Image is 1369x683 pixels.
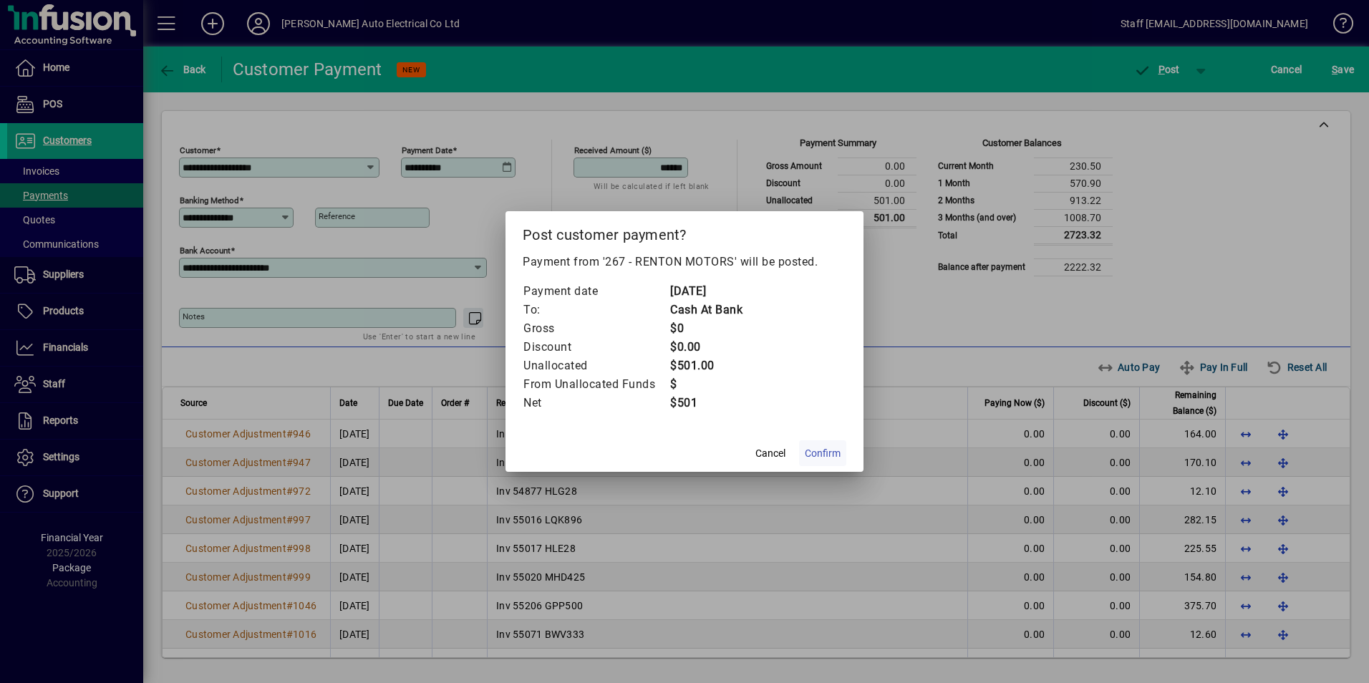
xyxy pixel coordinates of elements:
button: Confirm [799,440,846,466]
td: Cash At Bank [669,301,742,319]
span: Confirm [805,446,841,461]
td: $ [669,375,742,394]
td: To: [523,301,669,319]
span: Cancel [755,446,785,461]
td: From Unallocated Funds [523,375,669,394]
td: Payment date [523,282,669,301]
td: [DATE] [669,282,742,301]
td: $0 [669,319,742,338]
td: Gross [523,319,669,338]
td: $0.00 [669,338,742,357]
td: $501.00 [669,357,742,375]
td: $501 [669,394,742,412]
button: Cancel [748,440,793,466]
td: Discount [523,338,669,357]
td: Unallocated [523,357,669,375]
h2: Post customer payment? [505,211,864,253]
td: Net [523,394,669,412]
p: Payment from '267 - RENTON MOTORS' will be posted. [523,253,846,271]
